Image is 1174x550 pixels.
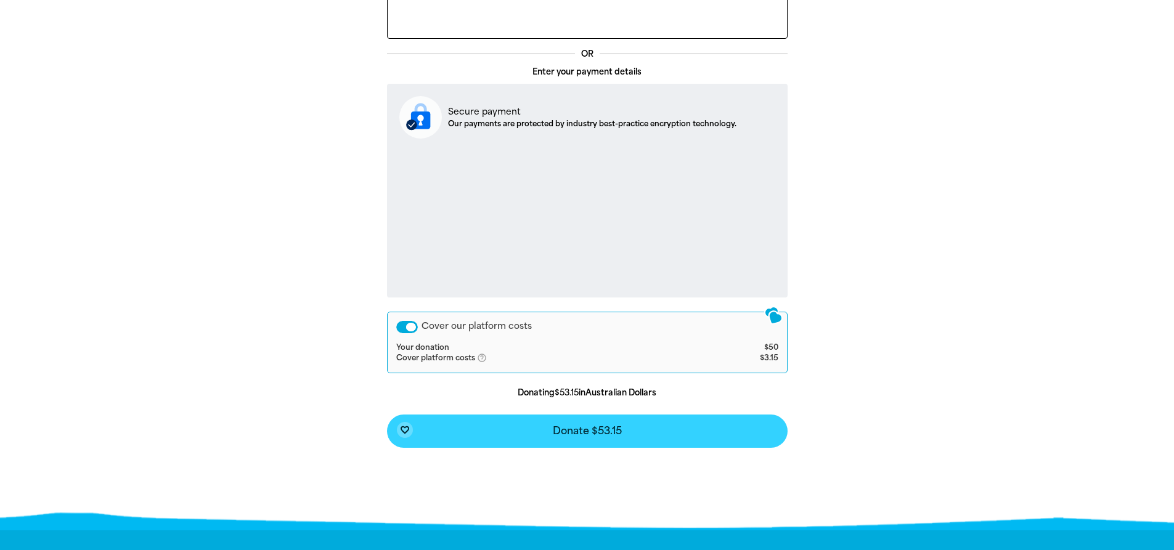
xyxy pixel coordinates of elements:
[714,353,778,364] td: $3.15
[396,343,714,353] td: Your donation
[397,148,778,287] iframe: Secure payment input frame
[575,48,600,60] p: OR
[396,321,418,333] button: Cover our platform costs
[448,105,736,118] p: Secure payment
[387,66,788,78] p: Enter your payment details
[400,425,410,435] i: favorite_border
[387,415,788,448] button: favorite_borderDonate $53.15
[387,387,788,399] p: Donating in Australian Dollars
[477,353,497,363] i: help_outlined
[553,426,622,436] span: Donate $53.15
[714,343,778,353] td: $50
[555,388,579,397] b: $53.15
[448,118,736,129] p: Our payments are protected by industry best-practice encryption technology.
[396,353,714,364] td: Cover platform costs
